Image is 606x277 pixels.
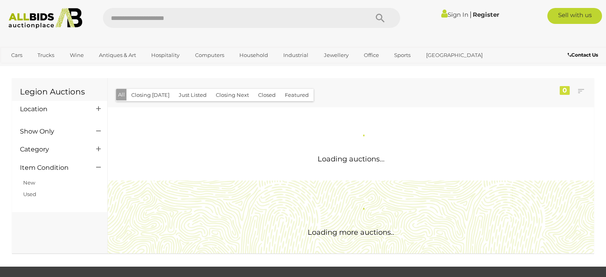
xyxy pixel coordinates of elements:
button: Featured [280,89,314,101]
b: Contact Us [568,52,598,58]
a: Used [23,191,36,197]
a: New [23,179,35,186]
a: Industrial [278,49,314,62]
button: Closing [DATE] [126,89,174,101]
a: Sell with us [547,8,602,24]
button: Search [360,8,400,28]
h4: Show Only [20,128,84,135]
a: Hospitality [146,49,185,62]
h4: Item Condition [20,164,84,171]
a: Office [359,49,384,62]
span: | [470,10,472,19]
a: Antiques & Art [94,49,141,62]
span: Loading auctions... [318,155,385,163]
a: Computers [190,49,229,62]
span: Loading more auctions.. [308,228,394,237]
a: Sign In [441,11,468,18]
button: Closing Next [211,89,254,101]
a: Trucks [32,49,59,62]
a: Household [234,49,273,62]
h4: Location [20,106,84,113]
div: 0 [560,86,570,95]
h1: Legion Auctions [20,87,99,96]
a: Jewellery [319,49,354,62]
a: Sports [389,49,416,62]
img: Allbids.com.au [4,8,86,29]
a: Cars [6,49,28,62]
button: All [116,89,127,100]
h4: Category [20,146,84,153]
a: Wine [65,49,89,62]
a: [GEOGRAPHIC_DATA] [421,49,488,62]
button: Just Listed [174,89,211,101]
a: Register [473,11,499,18]
button: Closed [253,89,280,101]
a: Contact Us [568,51,600,59]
